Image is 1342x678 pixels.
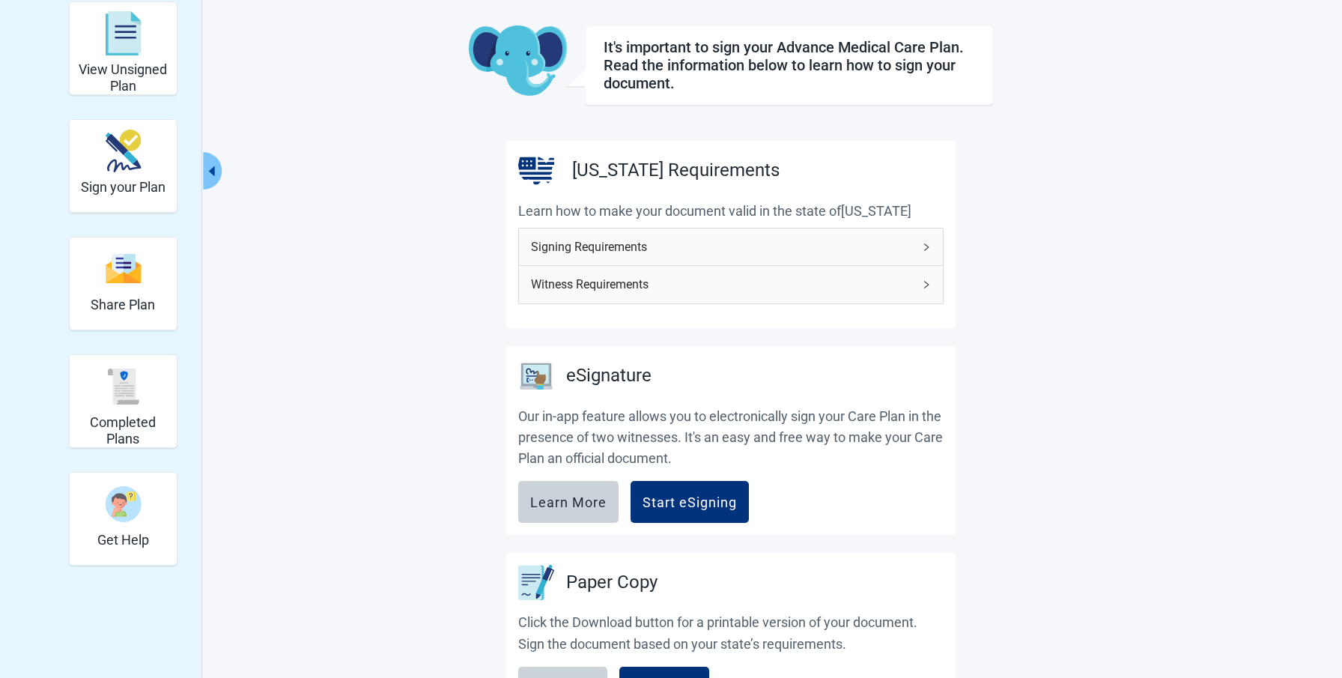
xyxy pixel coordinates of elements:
div: Signing Requirements [519,228,943,265]
h3: Paper Copy [566,569,658,597]
img: Koda Elephant [469,25,567,97]
img: svg%3e [105,11,141,56]
button: Start eSigning [631,481,749,523]
img: Paper Copy [518,565,554,600]
div: View Unsigned Plan [69,1,177,95]
div: Share Plan [69,237,177,330]
h3: [US_STATE] Requirements [572,157,780,185]
p: Click the Download button for a printable version of your document. Sign the document based on yo... [518,612,944,655]
span: caret-left [205,164,219,178]
span: right [922,243,931,252]
p: Learn how to make your document valid in the state of [US_STATE] [518,201,944,222]
button: Learn More [518,481,619,523]
img: person-question-x68TBcxA.svg [105,486,141,522]
h3: eSignature [566,362,652,390]
div: Start eSigning [643,494,737,509]
img: eSignature [518,358,554,394]
span: right [922,280,931,289]
h2: View Unsigned Plan [76,61,171,94]
img: United States [518,153,554,189]
button: Collapse menu [204,152,222,190]
span: Witness Requirements [531,275,913,294]
span: Signing Requirements [531,237,913,256]
h2: Sign your Plan [81,179,166,196]
img: make_plan_official-CpYJDfBD.svg [105,130,141,172]
h2: Completed Plans [76,414,171,447]
h2: Get Help [97,532,149,548]
div: Get Help [69,472,177,566]
h2: Share Plan [91,297,155,313]
img: svg%3e [105,252,141,285]
div: It's important to sign your Advance Medical Care Plan. Read the information below to learn how to... [604,38,974,92]
img: svg%3e [105,369,141,405]
div: Completed Plans [69,354,177,448]
p: Our in-app feature allows you to electronically sign your Care Plan in the presence of two witnes... [518,406,944,470]
div: Sign your Plan [69,119,177,213]
div: Learn More [530,494,607,509]
div: Witness Requirements [519,266,943,303]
